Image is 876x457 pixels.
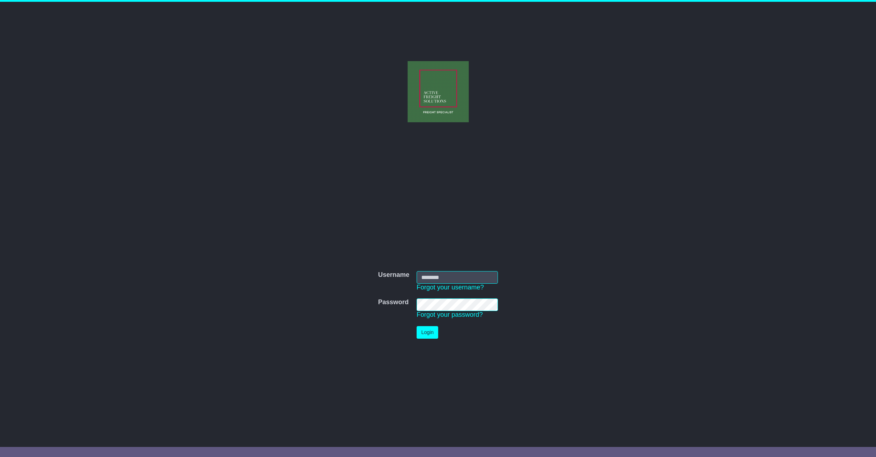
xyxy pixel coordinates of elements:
a: Forgot your username? [417,284,484,291]
a: Forgot your password? [417,311,483,318]
button: Login [417,326,438,339]
label: Username [378,271,409,279]
img: Active Freight Solutions Pty Ltd [408,61,469,122]
label: Password [378,298,409,306]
